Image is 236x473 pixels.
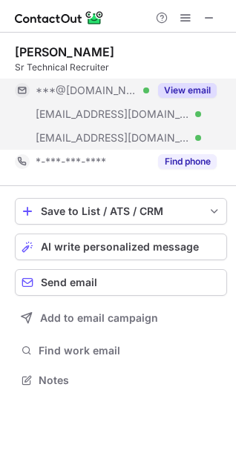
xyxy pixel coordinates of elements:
[36,84,138,97] span: ***@[DOMAIN_NAME]
[15,340,227,361] button: Find work email
[15,44,114,59] div: [PERSON_NAME]
[15,234,227,260] button: AI write personalized message
[41,241,199,253] span: AI write personalized message
[15,198,227,225] button: save-profile-one-click
[15,370,227,391] button: Notes
[158,154,217,169] button: Reveal Button
[15,61,227,74] div: Sr Technical Recruiter
[36,107,190,121] span: [EMAIL_ADDRESS][DOMAIN_NAME]
[36,131,190,145] span: [EMAIL_ADDRESS][DOMAIN_NAME]
[39,374,221,387] span: Notes
[41,205,201,217] div: Save to List / ATS / CRM
[39,344,221,357] span: Find work email
[15,305,227,331] button: Add to email campaign
[40,312,158,324] span: Add to email campaign
[158,83,217,98] button: Reveal Button
[15,269,227,296] button: Send email
[15,9,104,27] img: ContactOut v5.3.10
[41,277,97,288] span: Send email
